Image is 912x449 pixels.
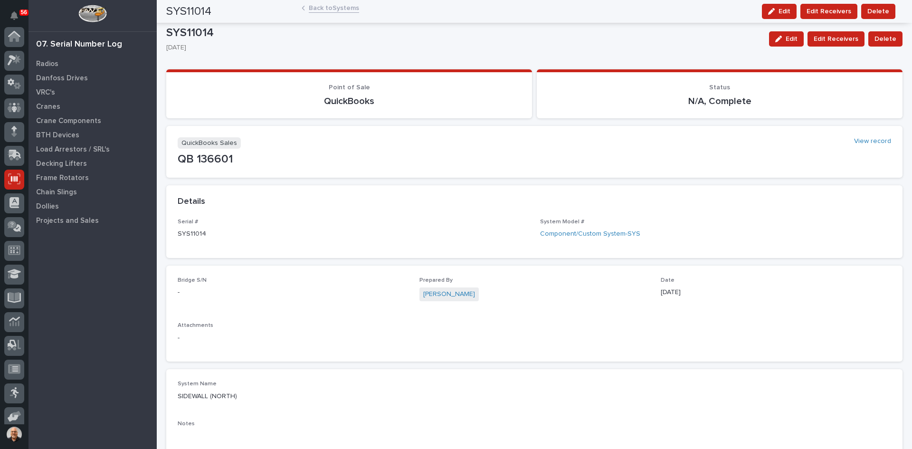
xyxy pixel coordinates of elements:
span: Prepared By [419,277,453,283]
a: Crane Components [28,114,157,128]
p: QuickBooks Sales [178,137,241,149]
span: Point of Sale [329,84,370,91]
button: Edit Receivers [807,31,864,47]
a: BTH Devices [28,128,157,142]
button: Notifications [4,6,24,26]
span: Edit Receivers [814,33,858,45]
a: Load Arrestors / SRL's [28,142,157,156]
p: Chain Slings [36,188,77,197]
span: Serial # [178,219,198,225]
p: 56 [21,9,27,16]
p: N/A, Complete [548,96,891,107]
span: Delete [874,33,896,45]
span: Date [661,277,674,283]
span: Status [709,84,730,91]
p: BTH Devices [36,131,79,140]
a: Dollies [28,199,157,213]
a: Radios [28,57,157,71]
a: Decking Lifters [28,156,157,171]
button: Edit [769,31,804,47]
p: QuickBooks [178,96,521,107]
p: Dollies [36,202,59,211]
span: Notes [178,421,195,427]
button: Delete [868,31,902,47]
p: Load Arrestors / SRL's [36,145,110,154]
div: 07. Serial Number Log [36,39,122,50]
p: QB 136601 [178,153,891,166]
p: SYS11014 [178,229,529,239]
a: Cranes [28,99,157,114]
p: SYS11014 [166,26,761,40]
a: View record [854,137,891,145]
p: Danfoss Drives [36,74,88,83]
p: [DATE] [661,287,891,297]
a: Projects and Sales [28,213,157,228]
a: Back toSystems [309,2,359,13]
a: [PERSON_NAME] [423,289,475,299]
span: System Model # [540,219,584,225]
a: Chain Slings [28,185,157,199]
span: Bridge S/N [178,277,207,283]
img: Workspace Logo [78,5,106,22]
p: Cranes [36,103,60,111]
span: Attachments [178,323,213,328]
button: users-avatar [4,424,24,444]
p: - [178,333,408,343]
a: Component/Custom System-SYS [540,229,640,239]
div: Notifications56 [12,11,24,27]
h2: Details [178,197,205,207]
p: Radios [36,60,58,68]
span: System Name [178,381,217,387]
p: VRC's [36,88,55,97]
p: Crane Components [36,117,101,125]
p: Decking Lifters [36,160,87,168]
p: Frame Rotators [36,174,89,182]
a: Frame Rotators [28,171,157,185]
p: - [178,287,408,297]
p: Projects and Sales [36,217,99,225]
a: VRC's [28,85,157,99]
p: SIDEWALL (NORTH) [178,392,891,401]
span: Edit [786,35,798,43]
p: [DATE] [166,44,758,52]
a: Danfoss Drives [28,71,157,85]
